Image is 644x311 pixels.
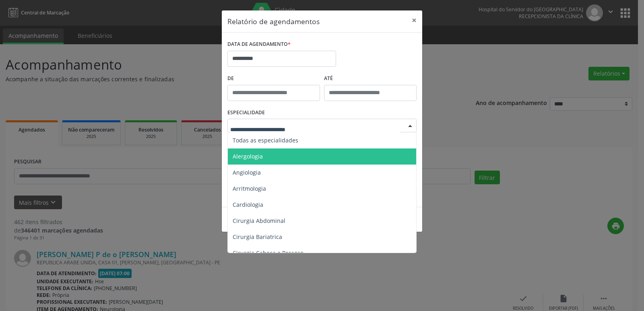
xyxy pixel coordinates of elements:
label: ATÉ [324,72,417,85]
span: Cirurgia Abdominal [233,217,285,224]
span: Cirurgia Bariatrica [233,233,282,241]
span: Angiologia [233,169,261,176]
span: Cardiologia [233,201,263,208]
label: ESPECIALIDADE [227,107,265,119]
span: Alergologia [233,152,263,160]
h5: Relatório de agendamentos [227,16,320,27]
span: Todas as especialidades [233,136,298,144]
span: Arritmologia [233,185,266,192]
span: Cirurgia Cabeça e Pescoço [233,249,303,257]
label: DATA DE AGENDAMENTO [227,38,291,51]
label: De [227,72,320,85]
button: Close [406,10,422,30]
